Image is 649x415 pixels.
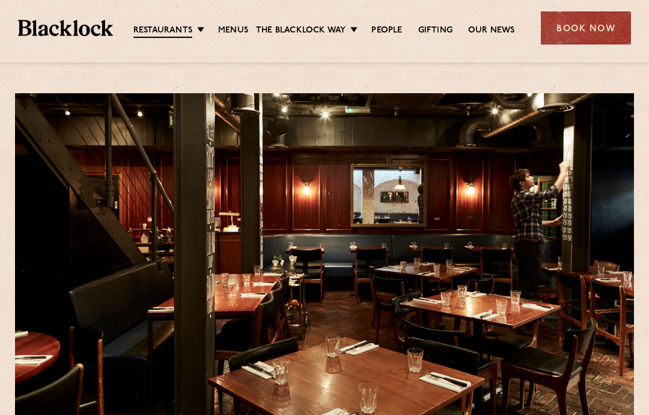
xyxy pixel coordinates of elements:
a: Our News [468,25,515,37]
img: BL_Textured_Logo-footer-cropped.svg [18,20,113,36]
a: The Blacklock Way [256,25,346,37]
a: Menus [218,25,248,37]
div: Book Now [541,11,631,45]
a: People [371,25,402,37]
a: Restaurants [133,25,192,38]
a: Gifting [418,25,452,37]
